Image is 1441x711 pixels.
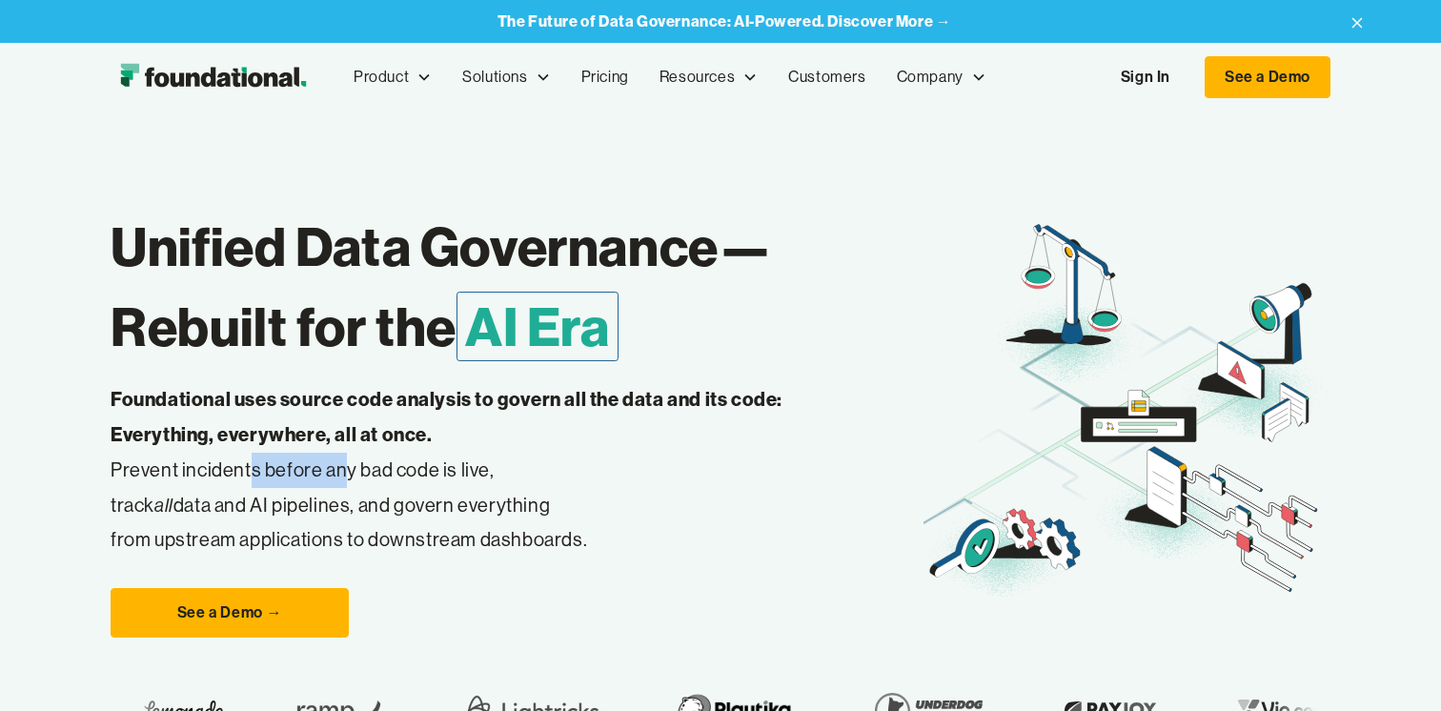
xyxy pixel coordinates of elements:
div: Solutions [447,46,565,109]
div: Resources [644,46,773,109]
div: Company [897,65,964,90]
a: See a Demo → [111,588,349,638]
a: Pricing [566,46,644,109]
a: Sign In [1102,57,1189,97]
div: Resources [660,65,735,90]
img: Foundational Logo [111,58,315,96]
div: Product [354,65,409,90]
a: See a Demo [1205,56,1330,98]
h1: Unified Data Governance— Rebuilt for the [111,207,923,367]
span: AI Era [457,292,619,361]
a: Customers [773,46,881,109]
div: Company [882,46,1002,109]
iframe: Chat Widget [1346,620,1441,711]
strong: The Future of Data Governance: AI-Powered. Discover More → [497,11,952,30]
div: Product [338,46,447,109]
strong: Foundational uses source code analysis to govern all the data and its code: Everything, everywher... [111,387,782,446]
a: home [111,58,315,96]
div: Solutions [462,65,527,90]
a: The Future of Data Governance: AI-Powered. Discover More → [497,12,952,30]
em: all [154,493,173,517]
p: Prevent incidents before any bad code is live, track data and AI pipelines, and govern everything... [111,382,842,558]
